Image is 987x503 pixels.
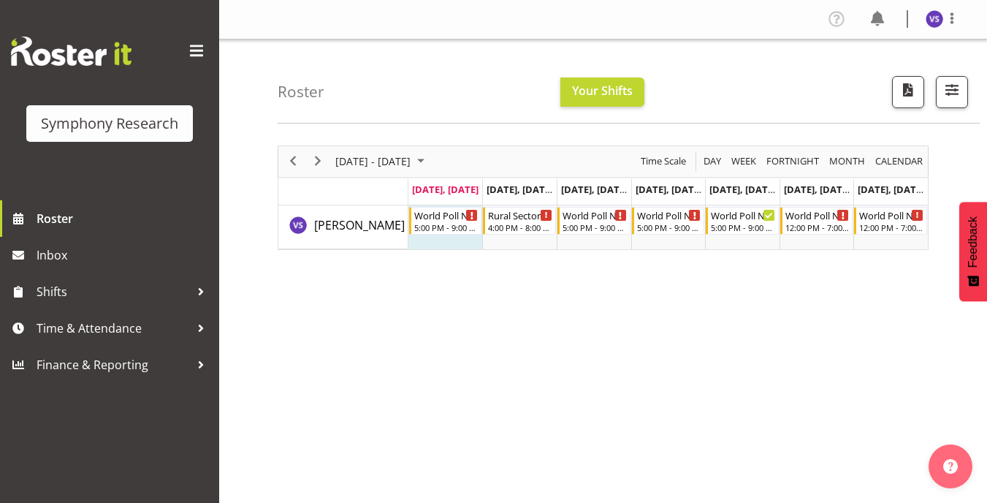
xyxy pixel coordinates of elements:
[414,222,479,233] div: 5:00 PM - 9:00 PM
[37,244,212,266] span: Inbox
[563,222,627,233] div: 5:00 PM - 9:00 PM
[37,317,190,339] span: Time & Attendance
[764,152,822,170] button: Fortnight
[639,152,687,170] span: Time Scale
[892,76,924,108] button: Download a PDF of the roster according to the set date range.
[314,217,405,233] span: [PERSON_NAME]
[637,208,701,222] div: World Poll NZ Weekdays
[729,152,759,170] button: Timeline Week
[936,76,968,108] button: Filter Shifts
[632,207,705,235] div: Virender Singh"s event - World Poll NZ Weekdays Begin From Thursday, September 25, 2025 at 5:00:0...
[305,146,330,177] div: next period
[859,222,923,233] div: 12:00 PM - 7:00 PM
[308,152,328,170] button: Next
[333,152,431,170] button: September 2025
[711,208,775,222] div: World Poll NZ Weekdays
[711,222,775,233] div: 5:00 PM - 9:00 PM
[560,77,644,107] button: Your Shifts
[874,152,924,170] span: calendar
[37,281,190,303] span: Shifts
[408,205,928,249] table: Timeline Week of September 22, 2025
[414,208,479,222] div: World Poll NZ Weekdays
[636,183,702,196] span: [DATE], [DATE]
[278,83,324,100] h4: Roster
[943,459,958,474] img: help-xxl-2.png
[785,208,850,222] div: World Poll NZ Weekends
[702,152,723,170] span: Day
[488,208,552,222] div: Rural Sector 4pm~8pm
[557,207,630,235] div: Virender Singh"s event - World Poll NZ Weekdays Begin From Wednesday, September 24, 2025 at 5:00:...
[873,152,926,170] button: Month
[784,183,850,196] span: [DATE], [DATE]
[330,146,433,177] div: September 22 - 28, 2025
[37,354,190,376] span: Finance & Reporting
[283,152,303,170] button: Previous
[828,152,866,170] span: Month
[709,183,776,196] span: [DATE], [DATE]
[785,222,850,233] div: 12:00 PM - 7:00 PM
[572,83,633,99] span: Your Shifts
[334,152,412,170] span: [DATE] - [DATE]
[859,208,923,222] div: World Poll NZ Weekends
[487,183,553,196] span: [DATE], [DATE]
[854,207,927,235] div: Virender Singh"s event - World Poll NZ Weekends Begin From Sunday, September 28, 2025 at 12:00:00...
[412,183,479,196] span: [DATE], [DATE]
[483,207,556,235] div: Virender Singh"s event - Rural Sector 4pm~8pm Begin From Tuesday, September 23, 2025 at 4:00:00 P...
[959,202,987,301] button: Feedback - Show survey
[765,152,820,170] span: Fortnight
[858,183,924,196] span: [DATE], [DATE]
[11,37,132,66] img: Rosterit website logo
[706,207,779,235] div: Virender Singh"s event - World Poll NZ Weekdays Begin From Friday, September 26, 2025 at 5:00:00 ...
[561,183,628,196] span: [DATE], [DATE]
[701,152,724,170] button: Timeline Day
[278,205,408,249] td: Virender Singh resource
[563,208,627,222] div: World Poll NZ Weekdays
[780,207,853,235] div: Virender Singh"s event - World Poll NZ Weekends Begin From Saturday, September 27, 2025 at 12:00:...
[409,207,482,235] div: Virender Singh"s event - World Poll NZ Weekdays Begin From Monday, September 22, 2025 at 5:00:00 ...
[314,216,405,234] a: [PERSON_NAME]
[278,145,929,250] div: Timeline Week of September 22, 2025
[926,10,943,28] img: virender-singh11427.jpg
[37,208,212,230] span: Roster
[967,216,980,268] span: Feedback
[281,146,305,177] div: previous period
[637,222,701,233] div: 5:00 PM - 9:00 PM
[41,113,178,135] div: Symphony Research
[488,222,552,233] div: 4:00 PM - 8:00 PM
[827,152,868,170] button: Timeline Month
[639,152,689,170] button: Time Scale
[730,152,758,170] span: Week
